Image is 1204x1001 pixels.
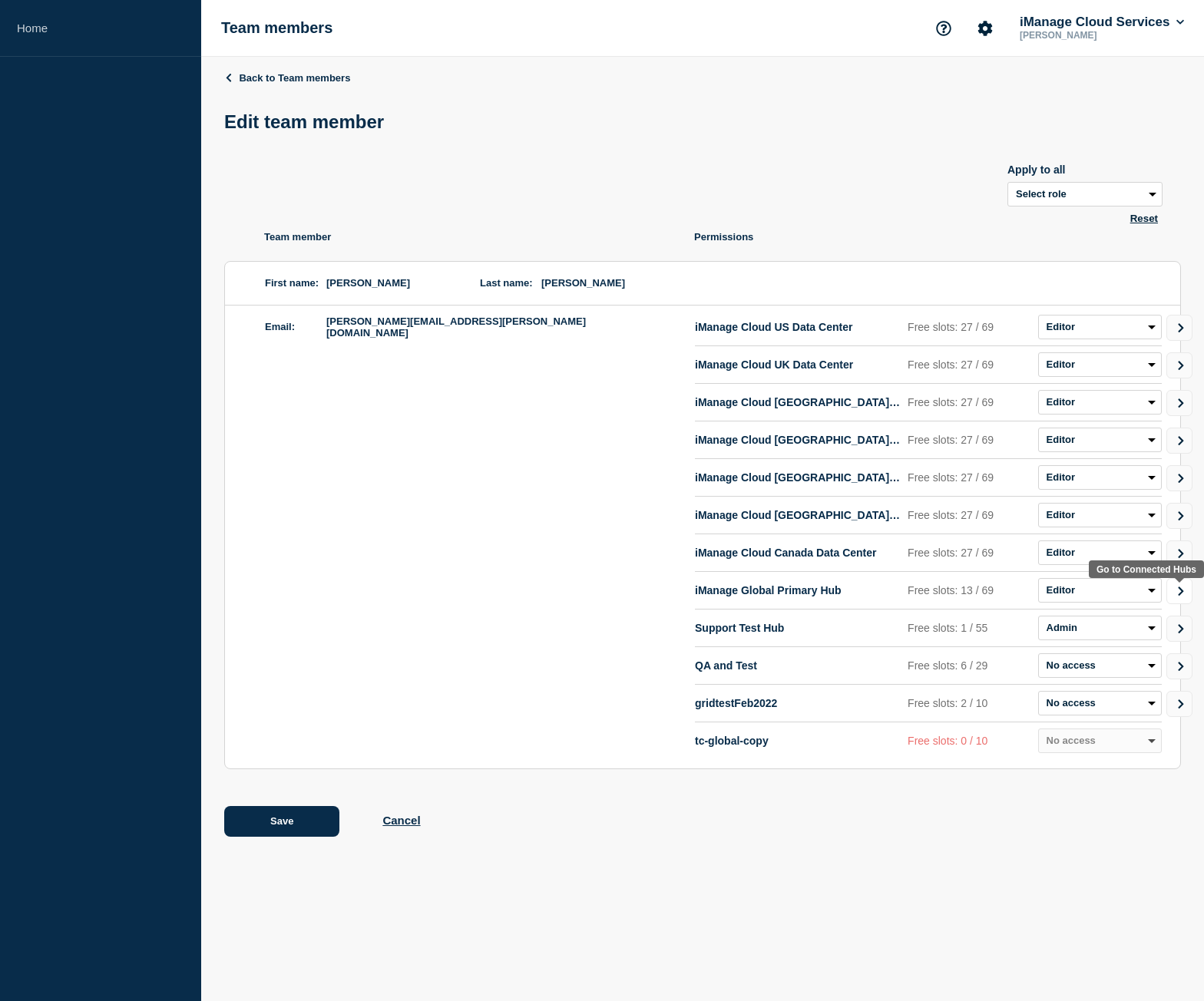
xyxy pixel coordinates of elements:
[1166,465,1192,491] a: Go to Connected Hubs
[221,19,332,37] h1: Team members
[908,735,1031,747] p: Free slots: 0 / 10
[695,659,901,672] p: QA and Test
[1166,578,1192,604] a: Go to Connected Hubs
[908,584,1031,596] p: Free slots: 13 / 69
[224,72,350,84] a: Back to Team members
[1166,390,1192,416] a: Go to Connected Hubs
[480,277,533,289] label: Last name:
[908,622,1031,634] p: Free slots: 1 / 55
[1166,653,1192,679] a: Go to Connected Hubs
[224,111,393,133] h1: Edit team member
[695,547,901,559] p: iManage Cloud Canada Data Center
[1166,352,1192,378] a: Go to Connected Hubs
[265,277,319,289] label: First name:
[1038,315,1162,339] select: role select for iManage Cloud US Data Center
[1126,212,1163,225] button: Reset
[1166,540,1192,567] a: Go to Connected Hubs
[695,434,901,446] p: iManage Cloud [GEOGRAPHIC_DATA] Data Center
[969,12,1001,45] button: Account settings
[1038,653,1162,678] select: role select for QA and Test
[695,509,901,521] p: iManage Cloud [GEOGRAPHIC_DATA] Data Center
[1038,691,1162,715] select: role select for gridtestFeb2022
[908,321,1031,333] p: Free slots: 27 / 69
[1038,352,1162,377] select: role select for iManage Cloud UK Data Center
[1017,30,1176,41] p: [PERSON_NAME]
[1038,428,1162,452] select: role select for iManage Cloud Brazil Data Center
[694,231,1181,243] p: Permissions
[908,358,1031,371] p: Free slots: 27 / 69
[1017,15,1187,30] button: iManage Cloud Services
[908,471,1031,484] p: Free slots: 27 / 69
[1038,540,1162,565] select: role select for iManage Cloud Canada Data Center
[1166,428,1192,454] a: Go to Connected Hubs
[541,271,664,296] span: [PERSON_NAME]
[695,622,901,634] p: Support Test Hub
[1038,390,1162,415] select: role select for iManage Cloud Australia Data Center
[264,231,694,243] p: Team member
[695,584,901,596] p: iManage Global Primary Hub
[695,697,901,709] p: gridtestFeb2022
[908,434,1031,446] p: Free slots: 27 / 69
[382,814,420,827] button: Cancel
[1038,728,1162,753] select: role select for tc-global-copy
[695,396,901,408] p: iManage Cloud [GEOGRAPHIC_DATA] Data Center
[1166,315,1192,341] a: Go to Connected Hubs
[1007,182,1163,206] select: Apply to all
[908,659,1031,672] p: Free slots: 6 / 29
[326,271,449,296] span: [PERSON_NAME]
[928,12,960,45] button: Support
[224,806,339,837] button: Save
[695,358,901,371] p: iManage Cloud UK Data Center
[1166,503,1192,529] a: Go to Connected Hubs
[1038,465,1162,490] select: role select for iManage Cloud Germany Data Center
[908,547,1031,559] p: Free slots: 27 / 69
[1038,503,1162,527] select: role select for iManage Cloud Singapore Data Center
[1038,578,1162,603] select: role select for iManage Global Primary Hub
[695,471,901,484] p: iManage Cloud [GEOGRAPHIC_DATA] Data Center
[1096,564,1196,575] div: Go to Connected Hubs
[1166,616,1192,642] a: Go to Connected Hubs
[908,396,1031,408] p: Free slots: 27 / 69
[695,735,901,747] p: tc-global-copy
[695,321,901,333] p: iManage Cloud US Data Center
[265,321,295,332] label: Email:
[908,697,1031,709] p: Free slots: 2 / 10
[1166,691,1192,717] a: Go to Connected Hubs
[326,315,664,339] span: [PERSON_NAME][EMAIL_ADDRESS][PERSON_NAME][DOMAIN_NAME]
[1038,616,1162,640] select: role select for Support Test Hub
[908,509,1031,521] p: Free slots: 27 / 69
[1007,164,1163,176] div: Apply to all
